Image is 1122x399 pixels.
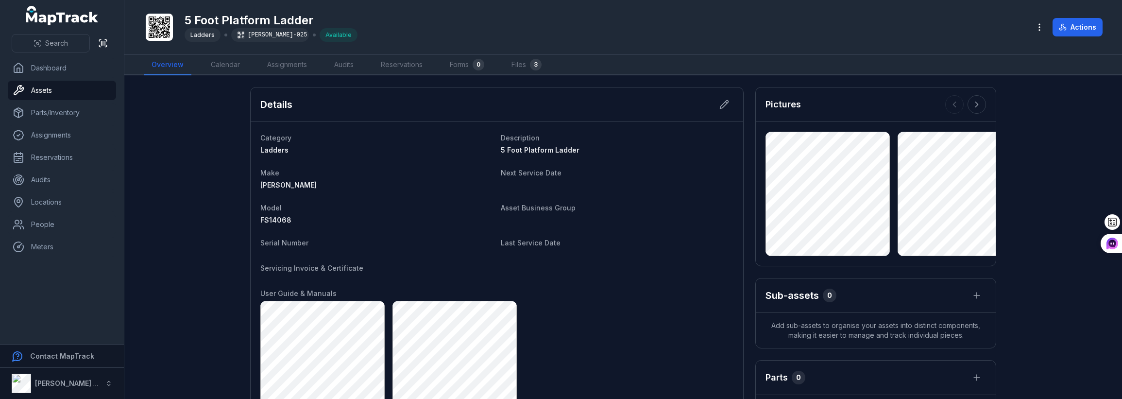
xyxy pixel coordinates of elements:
span: Last Service Date [501,239,561,247]
span: Add sub-assets to organise your assets into distinct components, making it easier to manage and t... [756,313,996,348]
span: Ladders [190,31,215,38]
a: Assignments [8,125,116,145]
a: Locations [8,192,116,212]
a: Assignments [259,55,315,75]
span: Asset Business Group [501,204,576,212]
span: Description [501,134,540,142]
h2: Details [260,98,292,111]
a: MapTrack [26,6,99,25]
span: Serial Number [260,239,308,247]
span: Ladders [260,146,289,154]
span: FS14068 [260,216,291,224]
span: Next Service Date [501,169,561,177]
a: Forms0 [442,55,492,75]
div: 0 [823,289,836,302]
a: Reservations [373,55,430,75]
span: [PERSON_NAME] [260,181,317,189]
a: Assets [8,81,116,100]
div: [PERSON_NAME]-025 [231,28,309,42]
strong: Contact MapTrack [30,352,94,360]
span: 5 Foot Platform Ladder [501,146,579,154]
button: Search [12,34,90,52]
span: Category [260,134,291,142]
a: Calendar [203,55,248,75]
a: Overview [144,55,191,75]
a: Dashboard [8,58,116,78]
strong: [PERSON_NAME] Air [35,379,102,387]
div: 0 [473,59,484,70]
span: Servicing Invoice & Certificate [260,264,363,272]
a: Parts/Inventory [8,103,116,122]
h3: Pictures [765,98,801,111]
span: Make [260,169,279,177]
div: 0 [792,371,805,384]
a: Reservations [8,148,116,167]
span: Model [260,204,282,212]
a: People [8,215,116,234]
h1: 5 Foot Platform Ladder [185,13,357,28]
h2: Sub-assets [765,289,819,302]
span: User Guide & Manuals [260,289,337,297]
a: Audits [326,55,361,75]
span: Search [45,38,68,48]
a: Audits [8,170,116,190]
div: Available [320,28,357,42]
a: Meters [8,237,116,257]
button: Actions [1053,18,1103,36]
div: 3 [530,59,542,70]
a: Files3 [504,55,549,75]
h3: Parts [765,371,788,384]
